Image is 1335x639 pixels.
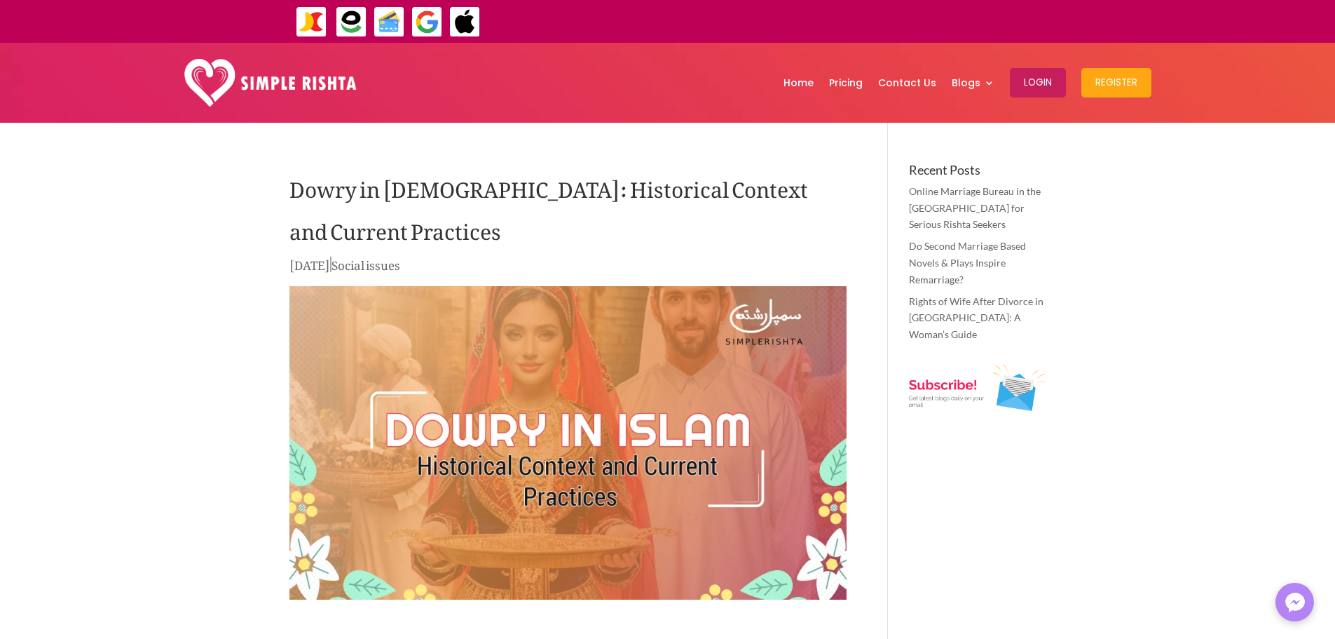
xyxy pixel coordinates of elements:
img: Messenger [1281,588,1309,617]
span: [DATE] [289,248,330,277]
h1: Dowry in [DEMOGRAPHIC_DATA]: Historical Context and Current Practices [289,163,847,255]
a: Home [783,46,814,119]
img: JazzCash-icon [296,6,327,38]
p: | [289,255,847,282]
a: Do Second Marriage Based Novels & Plays Inspire Remarriage? [909,240,1026,285]
img: GooglePay-icon [411,6,443,38]
img: ApplePay-icon [449,6,481,38]
img: EasyPaisa-icon [336,6,367,38]
a: Register [1081,46,1151,119]
a: Social issues [331,248,400,277]
a: Contact Us [878,46,936,119]
a: Online Marriage Bureau in the [GEOGRAPHIC_DATA] for Serious Rishta Seekers [909,185,1041,231]
a: Login [1010,46,1066,119]
img: Dowry-in-Islam [289,286,847,600]
a: Pricing [829,46,863,119]
a: Blogs [952,46,994,119]
img: Credit Cards [374,6,405,38]
button: Login [1010,68,1066,97]
h4: Recent Posts [909,163,1046,183]
button: Register [1081,68,1151,97]
a: Rights of Wife After Divorce in [GEOGRAPHIC_DATA]: A Woman’s Guide [909,295,1043,341]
